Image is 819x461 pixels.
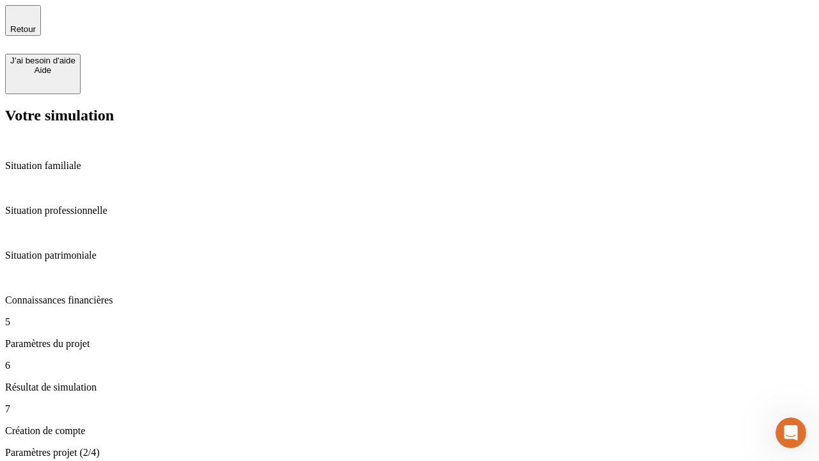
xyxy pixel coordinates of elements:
p: 6 [5,360,814,371]
span: Retour [10,24,36,34]
p: Situation familiale [5,160,814,172]
p: 7 [5,403,814,415]
div: Aide [10,65,76,75]
button: J’ai besoin d'aideAide [5,54,81,94]
p: Situation professionnelle [5,205,814,216]
p: 5 [5,316,814,328]
h2: Votre simulation [5,107,814,124]
p: Paramètres du projet [5,338,814,350]
div: J’ai besoin d'aide [10,56,76,65]
p: Connaissances financières [5,295,814,306]
iframe: Intercom live chat [775,417,806,448]
p: Résultat de simulation [5,382,814,393]
p: Création de compte [5,425,814,437]
p: Situation patrimoniale [5,250,814,261]
p: Paramètres projet (2/4) [5,447,814,458]
button: Retour [5,5,41,36]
